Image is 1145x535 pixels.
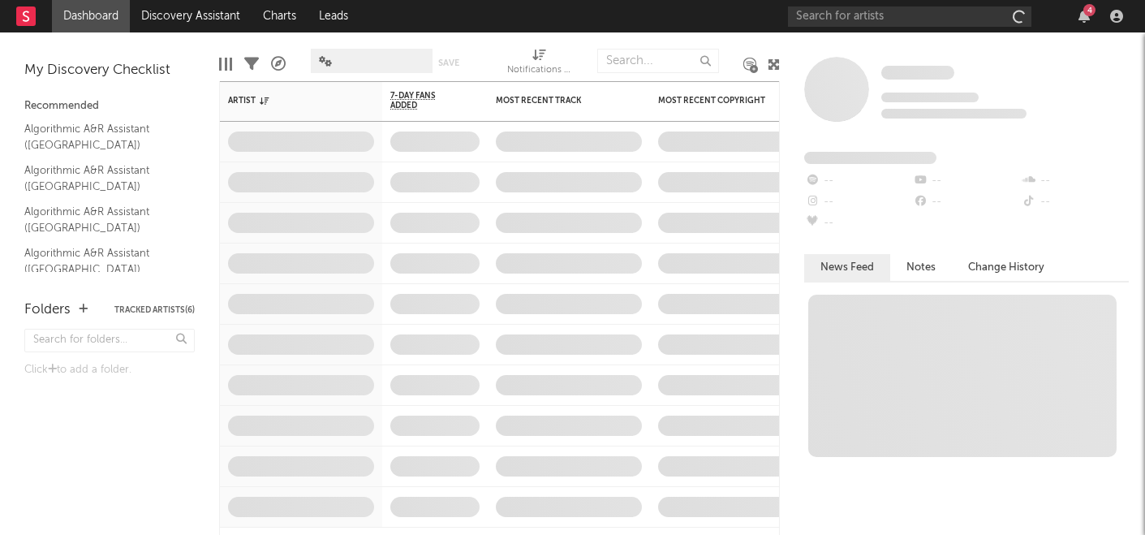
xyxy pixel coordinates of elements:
[804,192,912,213] div: --
[390,91,455,110] span: 7-Day Fans Added
[881,93,979,102] span: Tracking Since: [DATE]
[952,254,1061,281] button: Change History
[804,170,912,192] div: --
[244,41,259,88] div: Filters
[1021,192,1129,213] div: --
[438,58,459,67] button: Save
[881,66,954,80] span: Some Artist
[24,244,179,278] a: Algorithmic A&R Assistant ([GEOGRAPHIC_DATA])
[24,203,179,236] a: Algorithmic A&R Assistant ([GEOGRAPHIC_DATA])
[24,97,195,116] div: Recommended
[1083,4,1095,16] div: 4
[804,213,912,234] div: --
[1021,170,1129,192] div: --
[788,6,1031,27] input: Search for artists
[219,41,232,88] div: Edit Columns
[804,254,890,281] button: News Feed
[228,96,350,106] div: Artist
[24,162,179,195] a: Algorithmic A&R Assistant ([GEOGRAPHIC_DATA])
[912,192,1020,213] div: --
[507,41,572,88] div: Notifications (Artist)
[912,170,1020,192] div: --
[507,61,572,80] div: Notifications (Artist)
[24,61,195,80] div: My Discovery Checklist
[890,254,952,281] button: Notes
[24,120,179,153] a: Algorithmic A&R Assistant ([GEOGRAPHIC_DATA])
[24,329,195,352] input: Search for folders...
[24,360,195,380] div: Click to add a folder.
[804,152,936,164] span: Fans Added by Platform
[496,96,618,106] div: Most Recent Track
[24,300,71,320] div: Folders
[271,41,286,88] div: A&R Pipeline
[658,96,780,106] div: Most Recent Copyright
[881,65,954,81] a: Some Artist
[1078,10,1090,23] button: 4
[114,306,195,314] button: Tracked Artists(6)
[881,109,1027,119] span: 0 fans last week
[597,49,719,73] input: Search...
